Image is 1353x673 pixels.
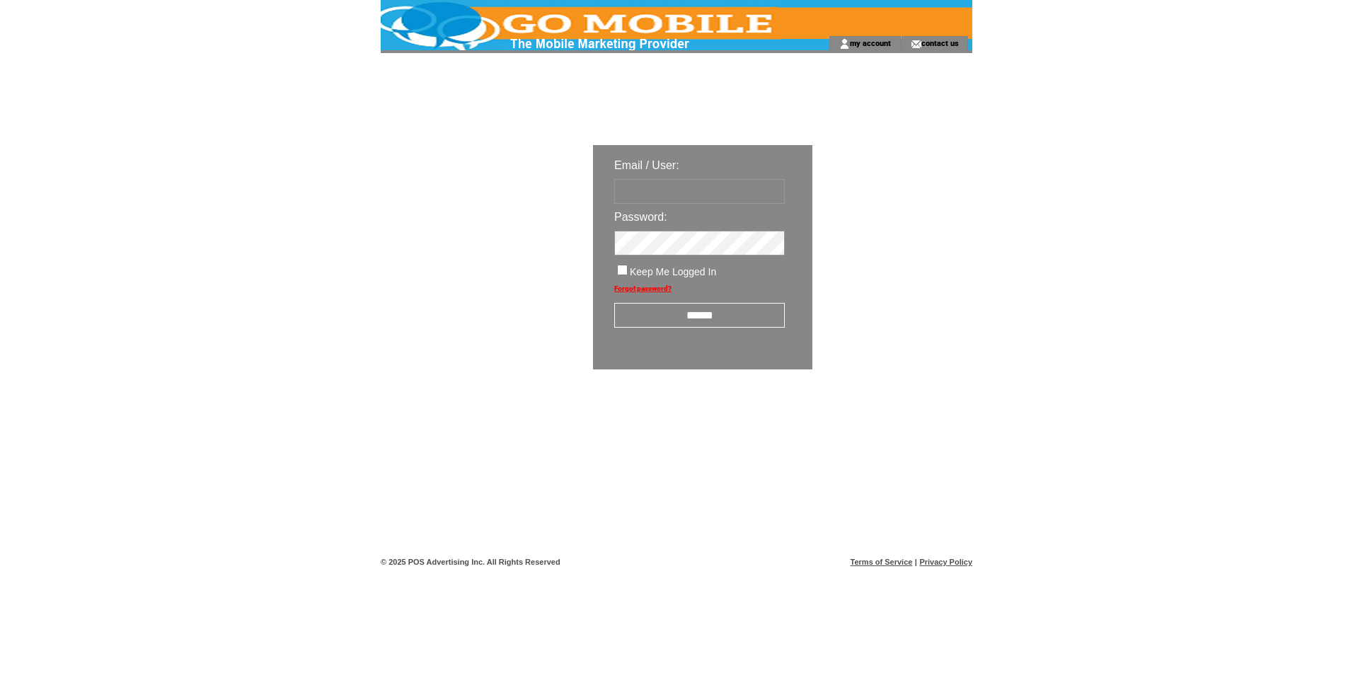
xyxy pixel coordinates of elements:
span: Email / User: [614,159,679,171]
span: | [915,558,917,566]
a: my account [850,38,891,47]
a: Terms of Service [851,558,913,566]
span: © 2025 POS Advertising Inc. All Rights Reserved [381,558,560,566]
img: account_icon.gif [839,38,850,50]
img: contact_us_icon.gif [911,38,921,50]
img: transparent.png [853,405,924,422]
a: Forgot password? [614,284,672,292]
span: Keep Me Logged In [630,266,716,277]
a: Privacy Policy [919,558,972,566]
a: contact us [921,38,959,47]
span: Password: [614,211,667,223]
